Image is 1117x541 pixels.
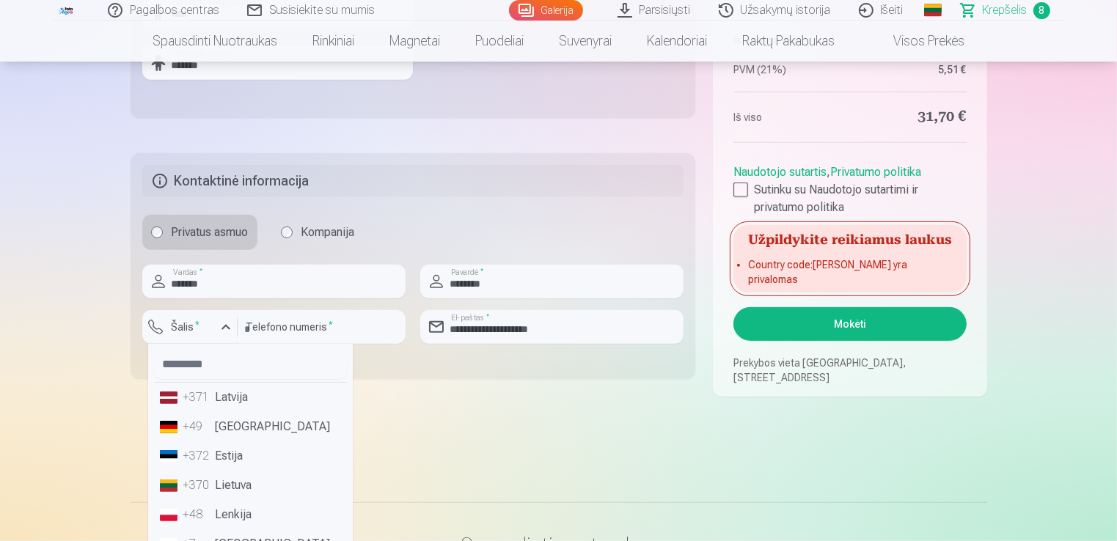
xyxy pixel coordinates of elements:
[725,21,852,62] a: Raktų pakabukas
[458,21,541,62] a: Puodeliai
[151,227,163,238] input: Privatus asmuo
[154,412,347,441] li: [GEOGRAPHIC_DATA]
[830,165,921,179] a: Privatumo politika
[166,320,206,334] label: Šalis
[281,227,293,238] input: Kompanija
[541,21,629,62] a: Suvenyrai
[629,21,725,62] a: Kalendoriai
[852,21,982,62] a: Visos prekės
[733,225,966,251] h5: Užpildykite reikiamus laukus
[154,383,347,412] li: Latvija
[183,418,213,435] div: +49
[733,356,966,385] p: Prekybos vieta [GEOGRAPHIC_DATA], [STREET_ADDRESS]
[1033,2,1050,19] span: 8
[733,158,966,216] div: ,
[733,165,827,179] a: Naudotojo sutartis
[154,441,347,471] li: Estija
[154,471,347,500] li: Lietuva
[59,6,75,15] img: /fa2
[748,257,951,287] li: Country code : [PERSON_NAME] yra privalomas
[733,307,966,341] button: Mokėti
[372,21,458,62] a: Magnetai
[142,165,684,197] h5: Kontaktinė informacija
[183,506,213,523] div: +48
[733,181,966,216] label: Sutinku su Naudotojo sutartimi ir privatumo politika
[183,447,213,465] div: +372
[135,21,295,62] a: Spausdinti nuotraukas
[733,107,843,128] dt: Iš viso
[142,215,257,250] label: Privatus asmuo
[857,62,967,77] dd: 5,51 €
[857,107,967,128] dd: 31,70 €
[154,500,347,529] li: Lenkija
[733,62,843,77] dt: PVM (21%)
[183,476,213,494] div: +370
[295,21,372,62] a: Rinkiniai
[142,344,238,367] div: [PERSON_NAME] yra privalomas
[142,310,238,344] button: Šalis*
[272,215,364,250] label: Kompanija
[983,1,1028,19] span: Krepšelis
[183,389,213,406] div: +371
